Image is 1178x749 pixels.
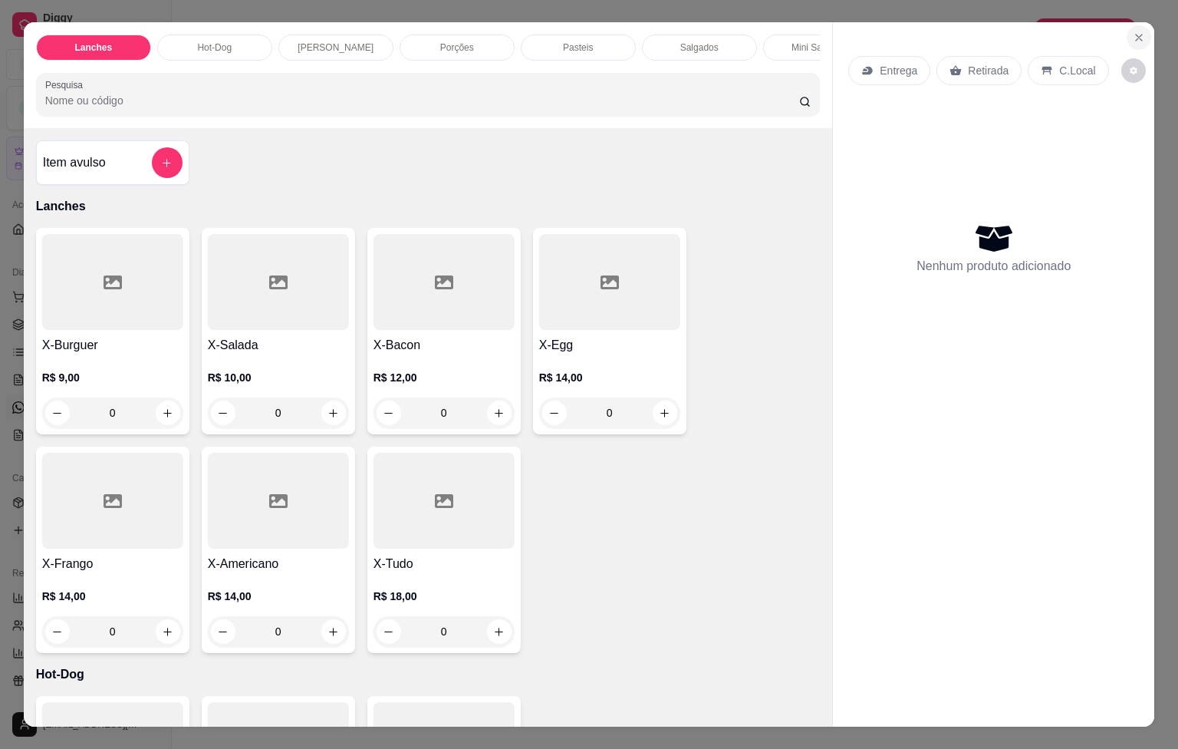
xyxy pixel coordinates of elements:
p: Lanches [74,41,112,54]
h4: X-Egg [539,336,680,355]
p: Hot-Dog [197,41,232,54]
p: Hot-Dog [36,665,821,684]
h4: X-Tudo [373,555,515,573]
label: Pesquisa [45,78,88,91]
p: R$ 10,00 [208,370,349,385]
p: R$ 18,00 [373,589,515,604]
p: R$ 14,00 [539,370,680,385]
p: Lanches [36,197,821,216]
p: Entrega [880,63,917,78]
button: add-separate-item [152,147,183,178]
p: R$ 12,00 [373,370,515,385]
p: R$ 14,00 [208,589,349,604]
h4: X-Burguer [42,336,183,355]
button: Close [1127,25,1151,50]
p: [PERSON_NAME] [298,41,373,54]
h4: Item avulso [43,153,106,172]
p: Salgados [680,41,719,54]
p: Pasteis [563,41,593,54]
h4: X-Bacon [373,336,515,355]
p: R$ 14,00 [42,589,183,604]
input: Pesquisa [45,93,799,108]
p: R$ 9,00 [42,370,183,385]
p: Nenhum produto adicionado [916,257,1071,276]
h4: X-Frango [42,555,183,573]
p: Porções [440,41,474,54]
h4: X-Americano [208,555,349,573]
p: C.Local [1059,63,1095,78]
p: Retirada [968,63,1009,78]
p: Mini Salgados [791,41,849,54]
h4: X-Salada [208,336,349,355]
button: decrease-product-quantity [1121,58,1146,83]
